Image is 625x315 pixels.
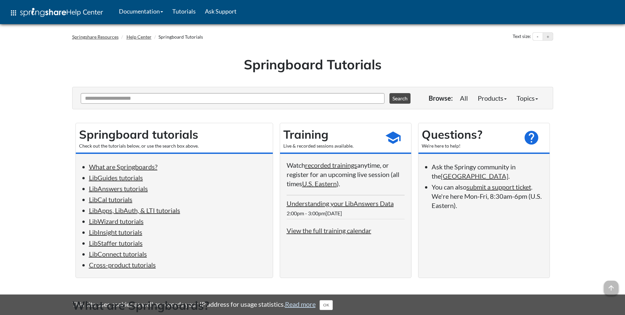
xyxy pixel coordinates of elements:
[79,143,270,149] div: Check out the tutorials below, or use the search box above.
[287,227,371,234] a: View the full training calendar
[305,161,357,169] a: recorded trainings
[533,33,543,41] button: Decrease text size
[89,195,132,203] a: LibCal tutorials
[287,199,394,207] a: Understanding your LibAnswers Data
[89,163,157,171] a: What are Springboards?
[77,55,548,74] h1: Springboard Tutorials
[432,182,543,210] li: You can also . We're here Mon-Fri, 8:30am-6pm (U.S. Eastern).
[114,3,168,19] a: Documentation
[89,250,147,258] a: LibConnect tutorials
[89,228,142,236] a: LibInsight tutorials
[287,210,342,216] span: 2:00pm - 3:00pm[DATE]
[302,180,337,188] a: U.S. Eastern
[604,281,618,289] a: arrow_upward
[441,172,508,180] a: [GEOGRAPHIC_DATA]
[5,3,108,23] a: apps Help Center
[89,239,143,247] a: LibStaffer tutorials
[79,126,270,143] h2: Springboard tutorials
[127,34,152,40] a: Help Center
[385,129,401,146] span: school
[523,129,540,146] span: help
[511,32,532,41] div: Text size:
[389,93,411,104] button: Search
[422,143,517,149] div: We're here to help!
[89,174,143,182] a: LibGuides tutorials
[543,33,553,41] button: Increase text size
[66,299,560,310] div: This site uses cookies as well as records your IP address for usage statistics.
[10,9,17,17] span: apps
[72,297,553,314] h2: What are Springboards?
[66,8,103,16] span: Help Center
[604,281,618,295] span: arrow_upward
[512,91,543,105] a: Topics
[283,143,378,149] div: Live & recorded sessions available.
[72,34,119,40] a: Springshare Resources
[283,126,378,143] h2: Training
[467,183,531,191] a: submit a support ticket
[89,185,148,192] a: LibAnswers tutorials
[455,91,473,105] a: All
[89,261,156,269] a: Cross-product tutorials
[153,34,203,40] li: Springboard Tutorials
[429,93,453,103] p: Browse:
[168,3,200,19] a: Tutorials
[473,91,512,105] a: Products
[89,206,180,214] a: LibApps, LibAuth, & LTI tutorials
[200,3,241,19] a: Ask Support
[422,126,517,143] h2: Questions?
[287,160,405,188] p: Watch anytime, or register for an upcoming live session (all times ).
[89,217,144,225] a: LibWizard tutorials
[432,162,543,181] li: Ask the Springy community in the .
[20,8,66,17] img: Springshare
